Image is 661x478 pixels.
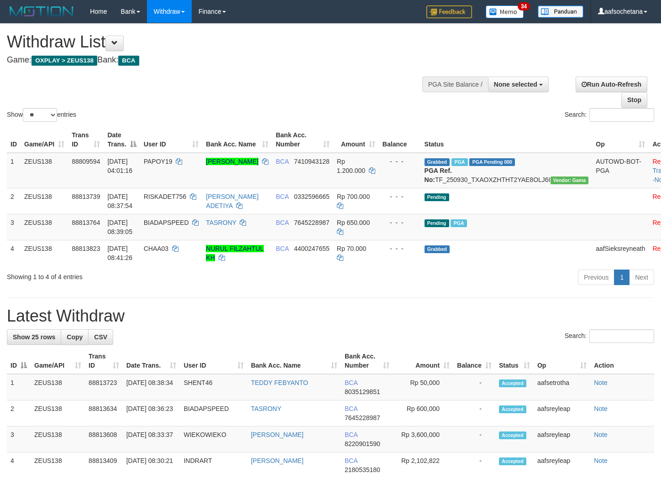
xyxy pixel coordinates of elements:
span: Accepted [499,457,526,465]
span: RISKADET756 [144,193,186,200]
span: Show 25 rows [13,333,55,341]
span: BCA [345,457,357,464]
td: WIEKOWIEKO [180,426,247,452]
span: Copy 7645228987 to clipboard [294,219,330,226]
div: - - - [383,218,417,227]
td: - [453,374,495,400]
a: 1 [614,270,630,285]
input: Search: [589,108,654,122]
span: Copy 0332596665 to clipboard [294,193,330,200]
span: Copy 8220901590 to clipboard [345,440,380,447]
select: Showentries [23,108,57,122]
td: 2 [7,400,31,426]
h1: Withdraw List [7,33,431,51]
img: panduan.png [538,5,583,18]
span: [DATE] 08:37:54 [107,193,132,209]
span: BCA [345,379,357,386]
span: [DATE] 08:39:05 [107,219,132,235]
span: Accepted [499,379,526,387]
label: Search: [565,329,654,343]
th: Balance: activate to sort column ascending [453,348,495,374]
div: Showing 1 to 4 of 4 entries [7,269,268,281]
label: Search: [565,108,654,122]
span: Grabbed [425,245,450,253]
span: Rp 70.000 [337,245,367,252]
a: Previous [578,270,614,285]
td: aafSieksreyneath [592,240,649,266]
td: 88813723 [85,374,123,400]
th: Trans ID: activate to sort column ascending [85,348,123,374]
span: BCA [345,405,357,412]
td: 3 [7,214,21,240]
span: BCA [345,431,357,438]
span: [DATE] 04:01:16 [107,158,132,174]
td: aafsreyleap [534,400,590,426]
td: - [453,426,495,452]
th: Bank Acc. Number: activate to sort column ascending [272,127,333,153]
th: Balance [379,127,421,153]
input: Search: [589,329,654,343]
span: BCA [276,245,289,252]
span: BCA [276,219,289,226]
span: Copy 7410943128 to clipboard [294,158,330,165]
span: Copy 8035129851 to clipboard [345,388,380,395]
a: TASRONY [206,219,236,226]
span: 88813739 [72,193,100,200]
td: Rp 3,600,000 [393,426,454,452]
td: 2 [7,188,21,214]
span: [DATE] 08:41:26 [107,245,132,261]
a: [PERSON_NAME] [251,457,304,464]
div: - - - [383,192,417,201]
h1: Latest Withdraw [7,307,654,325]
span: Pending [425,193,449,201]
span: PGA Pending [469,158,515,166]
a: CSV [88,329,113,345]
th: User ID: activate to sort column ascending [140,127,203,153]
b: PGA Ref. No: [425,167,452,183]
span: Marked by aaftanly [451,219,467,227]
td: [DATE] 08:36:23 [123,400,180,426]
span: BIADAPSPEED [144,219,189,226]
a: [PERSON_NAME] [251,431,304,438]
span: OXPLAY > ZEUS138 [31,56,97,66]
span: Rp 700.000 [337,193,370,200]
th: Amount: activate to sort column ascending [333,127,379,153]
span: BCA [276,158,289,165]
span: BCA [276,193,289,200]
div: - - - [383,244,417,253]
img: MOTION_logo.png [7,5,76,18]
th: ID: activate to sort column descending [7,348,31,374]
img: Feedback.jpg [426,5,472,18]
span: None selected [494,81,537,88]
td: 3 [7,426,31,452]
a: TEDDY FEBYANTO [251,379,308,386]
div: - - - [383,157,417,166]
label: Show entries [7,108,76,122]
td: ZEUS138 [31,400,85,426]
a: NURUL FILZAHTUL KH [206,245,263,261]
td: AUTOWD-BOT-PGA [592,153,649,188]
a: Next [629,270,654,285]
th: Op: activate to sort column ascending [534,348,590,374]
button: None selected [488,77,549,92]
a: [PERSON_NAME] ADETIYA [206,193,258,209]
td: aafsreyleap [534,426,590,452]
span: Accepted [499,431,526,439]
th: Date Trans.: activate to sort column ascending [123,348,180,374]
td: 88813608 [85,426,123,452]
td: ZEUS138 [31,426,85,452]
th: Status: activate to sort column ascending [495,348,534,374]
td: BIADAPSPEED [180,400,247,426]
span: Accepted [499,405,526,413]
td: Rp 50,000 [393,374,454,400]
a: Show 25 rows [7,329,61,345]
span: Grabbed [425,158,450,166]
span: Vendor URL: https://trx31.1velocity.biz [551,177,589,184]
th: Game/API: activate to sort column ascending [31,348,85,374]
th: Date Trans.: activate to sort column descending [104,127,140,153]
td: 4 [7,240,21,266]
span: CHAA03 [144,245,168,252]
td: ZEUS138 [21,188,68,214]
span: 88809594 [72,158,100,165]
a: [PERSON_NAME] [206,158,258,165]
